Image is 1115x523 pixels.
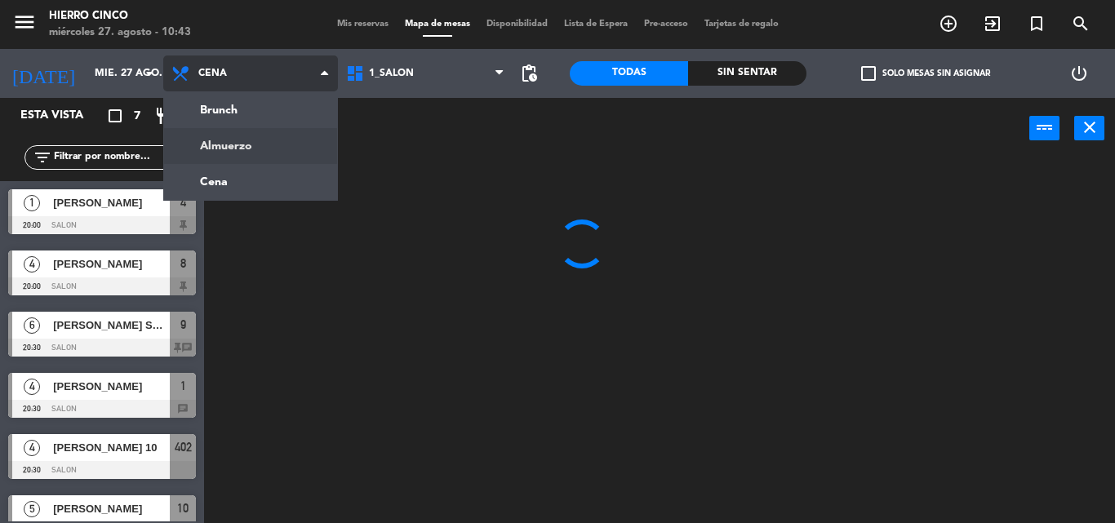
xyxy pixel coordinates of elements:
span: [PERSON_NAME] [53,194,170,211]
span: 10 [177,499,189,518]
div: Todas [570,61,688,86]
a: Almuerzo [164,128,337,164]
div: Esta vista [8,106,118,126]
div: Sin sentar [688,61,806,86]
span: 4 [24,256,40,273]
span: Disponibilidad [478,20,556,29]
span: 4 [180,193,186,212]
input: Filtrar por nombre... [52,148,179,166]
span: Lista de Espera [556,20,636,29]
button: power_input [1029,116,1059,140]
button: menu [12,10,37,40]
span: Mis reservas [329,20,397,29]
i: power_settings_new [1069,64,1089,83]
span: 7 [134,107,140,126]
span: 5 [24,501,40,517]
span: 4 [24,379,40,395]
i: crop_square [105,106,125,126]
i: menu [12,10,37,34]
span: 6 [24,317,40,334]
span: [PERSON_NAME] SOCIO [53,317,170,334]
label: Solo mesas sin asignar [861,66,990,81]
span: pending_actions [519,64,539,83]
button: close [1074,116,1104,140]
a: Brunch [164,92,337,128]
span: 1 [24,195,40,211]
a: Cena [164,164,337,200]
i: turned_in_not [1027,14,1046,33]
span: [PERSON_NAME] [53,500,170,517]
span: 9 [180,315,186,335]
i: power_input [1035,117,1055,137]
span: 1_SALON [369,68,414,79]
span: Mapa de mesas [397,20,478,29]
span: 4 [24,440,40,456]
i: arrow_drop_down [140,64,159,83]
span: Tarjetas de regalo [696,20,787,29]
span: Pre-acceso [636,20,696,29]
i: add_circle_outline [939,14,958,33]
i: close [1080,117,1099,137]
span: check_box_outline_blank [861,66,876,81]
div: miércoles 27. agosto - 10:43 [49,24,191,41]
div: Hierro Cinco [49,8,191,24]
i: exit_to_app [983,14,1002,33]
i: filter_list [33,148,52,167]
span: 402 [175,437,192,457]
i: restaurant [154,106,174,126]
span: [PERSON_NAME] [53,378,170,395]
span: [PERSON_NAME] [53,255,170,273]
i: search [1071,14,1091,33]
span: 1 [180,376,186,396]
span: Cena [198,68,227,79]
span: [PERSON_NAME] 10 [53,439,170,456]
span: 8 [180,254,186,273]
